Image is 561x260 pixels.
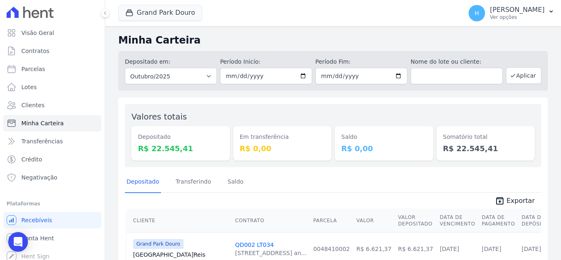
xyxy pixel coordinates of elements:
div: Open Intercom Messenger [8,232,28,252]
dd: R$ 22.545,41 [443,143,529,154]
label: Período Fim: [315,58,407,66]
th: Cliente [126,209,232,232]
span: Minha Carteira [21,119,64,127]
a: Minha Carteira [3,115,101,131]
button: Grand Park Douro [118,5,202,21]
dt: Depositado [138,133,223,141]
span: H [475,10,479,16]
span: Parcelas [21,65,45,73]
a: [GEOGRAPHIC_DATA]Reis [133,251,229,259]
a: [DATE] [482,246,501,252]
a: Clientes [3,97,101,113]
a: Parcelas [3,61,101,77]
th: Data de Vencimento [437,209,478,232]
p: [PERSON_NAME] [490,6,545,14]
dt: Saldo [341,133,427,141]
th: Valor Depositado [395,209,436,232]
dd: R$ 0,00 [240,143,325,154]
button: Aplicar [506,67,541,84]
label: Período Inicío: [220,58,312,66]
div: [STREET_ADDRESS] an... [235,249,307,257]
a: Saldo [226,172,245,193]
a: Recebíveis [3,212,101,228]
a: Depositado [125,172,161,193]
span: Exportar [506,196,535,206]
a: Negativação [3,169,101,186]
th: Valor [353,209,395,232]
a: Transferências [3,133,101,150]
span: Negativação [21,173,57,182]
dt: Em transferência [240,133,325,141]
span: Clientes [21,101,44,109]
label: Valores totais [131,112,187,122]
span: Recebíveis [21,216,52,224]
a: [DATE] [440,246,459,252]
dt: Somatório total [443,133,529,141]
p: Ver opções [490,14,545,21]
a: Crédito [3,151,101,168]
a: Transferindo [174,172,213,193]
span: Conta Hent [21,234,54,242]
th: Data de Pagamento [478,209,518,232]
dd: R$ 0,00 [341,143,427,154]
a: Contratos [3,43,101,59]
a: [DATE] [522,246,541,252]
a: Visão Geral [3,25,101,41]
th: Contrato [232,209,310,232]
a: 0048410002 [313,246,350,252]
i: unarchive [495,196,505,206]
span: Crédito [21,155,42,163]
span: Contratos [21,47,49,55]
a: QD002 LT034 [235,242,274,248]
th: Data de Depósito [518,209,552,232]
span: Grand Park Douro [133,239,184,249]
button: H [PERSON_NAME] Ver opções [462,2,561,25]
span: Visão Geral [21,29,54,37]
div: Plataformas [7,199,98,209]
a: unarchive Exportar [488,196,541,207]
a: Conta Hent [3,230,101,246]
a: Lotes [3,79,101,95]
span: Transferências [21,137,63,145]
label: Depositado em: [125,58,170,65]
span: Lotes [21,83,37,91]
label: Nome do lote ou cliente: [411,58,503,66]
dd: R$ 22.545,41 [138,143,223,154]
th: Parcela [310,209,353,232]
h2: Minha Carteira [118,33,548,48]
